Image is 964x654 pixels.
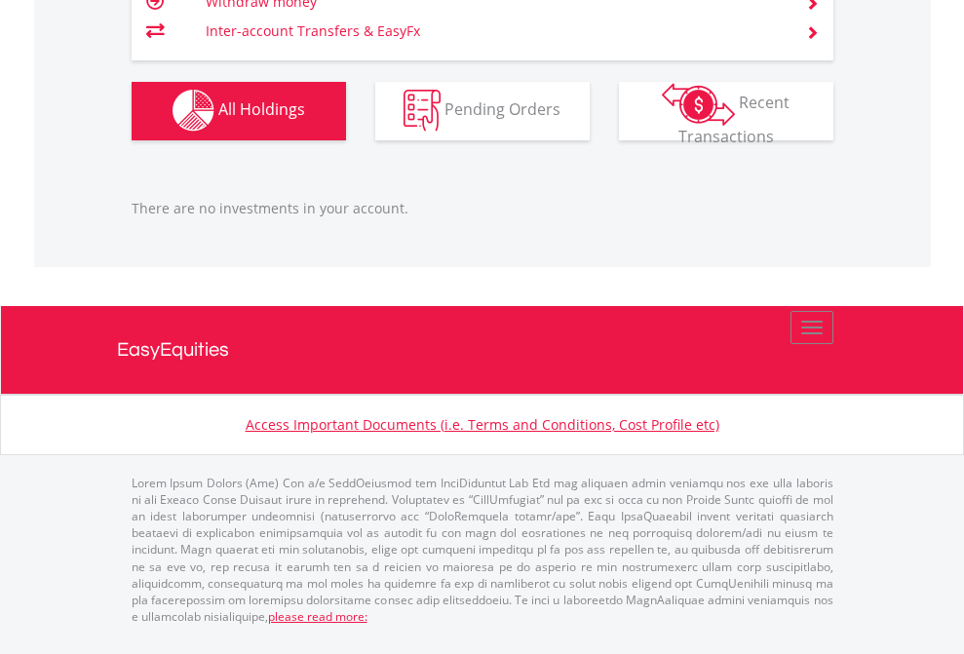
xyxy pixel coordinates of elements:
button: All Holdings [132,82,346,140]
td: Inter-account Transfers & EasyFx [206,17,782,46]
a: EasyEquities [117,306,848,394]
span: Pending Orders [444,98,560,120]
span: Recent Transactions [678,92,790,147]
button: Pending Orders [375,82,590,140]
span: All Holdings [218,98,305,120]
button: Recent Transactions [619,82,833,140]
a: Access Important Documents (i.e. Terms and Conditions, Cost Profile etc) [246,415,719,434]
p: Lorem Ipsum Dolors (Ame) Con a/e SeddOeiusmod tem InciDiduntut Lab Etd mag aliquaen admin veniamq... [132,475,833,625]
a: please read more: [268,608,367,625]
img: pending_instructions-wht.png [404,90,441,132]
img: holdings-wht.png [173,90,214,132]
img: transactions-zar-wht.png [662,83,735,126]
p: There are no investments in your account. [132,199,833,218]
